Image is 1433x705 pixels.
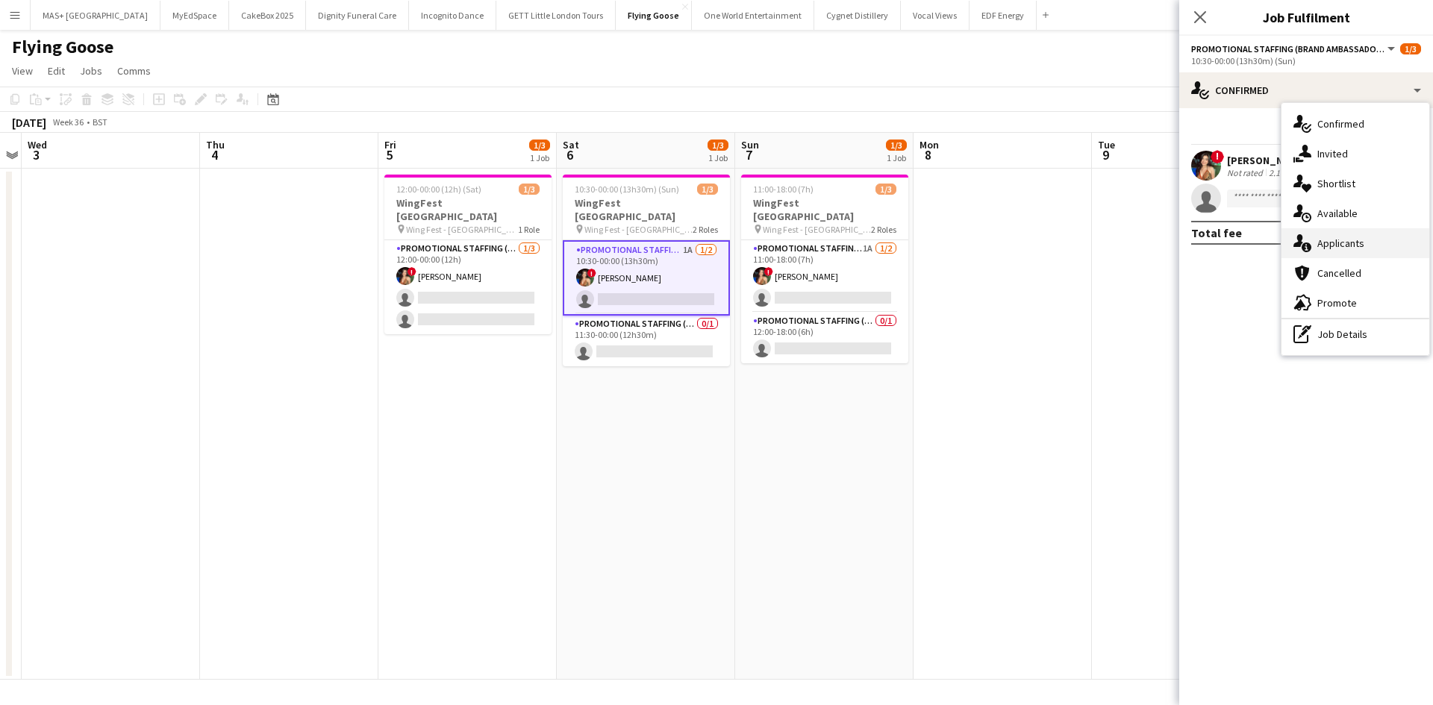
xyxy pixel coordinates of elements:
[306,1,409,30] button: Dignity Funeral Care
[887,152,906,163] div: 1 Job
[1266,167,1295,178] div: 2.1km
[1191,43,1385,54] span: Promotional Staffing (Brand Ambassadors)
[1400,43,1421,54] span: 1/3
[518,224,540,235] span: 1 Role
[871,224,896,235] span: 2 Roles
[382,146,396,163] span: 5
[1211,150,1224,163] span: !
[409,1,496,30] button: Incognito Dance
[49,116,87,128] span: Week 36
[31,1,160,30] button: MAS+ [GEOGRAPHIC_DATA]
[693,224,718,235] span: 2 Roles
[1281,288,1429,318] div: Promote
[875,184,896,195] span: 1/3
[584,224,693,235] span: Wing Fest - [GEOGRAPHIC_DATA]
[739,146,759,163] span: 7
[1281,228,1429,258] div: Applicants
[519,184,540,195] span: 1/3
[12,36,113,58] h1: Flying Goose
[753,184,814,195] span: 11:00-18:00 (7h)
[692,1,814,30] button: One World Entertainment
[384,175,552,334] app-job-card: 12:00-00:00 (12h) (Sat)1/3WingFest [GEOGRAPHIC_DATA] Wing Fest - [GEOGRAPHIC_DATA]1 RolePromotion...
[93,116,107,128] div: BST
[1281,198,1429,228] div: Available
[814,1,901,30] button: Cygnet Distillery
[1191,55,1421,66] div: 10:30-00:00 (13h30m) (Sun)
[1098,138,1115,151] span: Tue
[384,196,552,223] h3: WingFest [GEOGRAPHIC_DATA]
[575,184,679,195] span: 10:30-00:00 (13h30m) (Sun)
[741,313,908,363] app-card-role: Promotional Staffing (Brand Ambassadors)0/112:00-18:00 (6h)
[587,269,596,278] span: !
[529,140,550,151] span: 1/3
[74,61,108,81] a: Jobs
[1179,7,1433,27] h3: Job Fulfilment
[229,1,306,30] button: CakeBox 2025
[42,61,71,81] a: Edit
[6,61,39,81] a: View
[1281,319,1429,349] div: Job Details
[901,1,970,30] button: Vocal Views
[741,175,908,363] app-job-card: 11:00-18:00 (7h)1/3WingFest [GEOGRAPHIC_DATA] Wing Fest - [GEOGRAPHIC_DATA]2 RolesPromotional Sta...
[1227,154,1306,167] div: [PERSON_NAME]
[616,1,692,30] button: Flying Goose
[1281,139,1429,169] div: Invited
[28,138,47,151] span: Wed
[920,138,939,151] span: Mon
[886,140,907,151] span: 1/3
[970,1,1037,30] button: EDF Energy
[741,196,908,223] h3: WingFest [GEOGRAPHIC_DATA]
[697,184,718,195] span: 1/3
[384,138,396,151] span: Fri
[741,240,908,313] app-card-role: Promotional Staffing (Brand Ambassadors)1A1/211:00-18:00 (7h)![PERSON_NAME]
[160,1,229,30] button: MyEdSpace
[708,152,728,163] div: 1 Job
[48,64,65,78] span: Edit
[563,175,730,366] app-job-card: 10:30-00:00 (13h30m) (Sun)1/3WingFest [GEOGRAPHIC_DATA] Wing Fest - [GEOGRAPHIC_DATA]2 RolesPromo...
[12,64,33,78] span: View
[741,138,759,151] span: Sun
[1179,72,1433,108] div: Confirmed
[561,146,579,163] span: 6
[408,267,416,276] span: !
[1281,169,1429,198] div: Shortlist
[406,224,518,235] span: Wing Fest - [GEOGRAPHIC_DATA]
[530,152,549,163] div: 1 Job
[111,61,157,81] a: Comms
[917,146,939,163] span: 8
[1281,109,1429,139] div: Confirmed
[384,240,552,334] app-card-role: Promotional Staffing (Brand Ambassadors)1/312:00-00:00 (12h)![PERSON_NAME]
[764,267,773,276] span: !
[1191,225,1242,240] div: Total fee
[396,184,481,195] span: 12:00-00:00 (12h) (Sat)
[563,240,730,316] app-card-role: Promotional Staffing (Brand Ambassadors)1A1/210:30-00:00 (13h30m)![PERSON_NAME]
[1227,167,1266,178] div: Not rated
[12,115,46,130] div: [DATE]
[25,146,47,163] span: 3
[1281,258,1429,288] div: Cancelled
[1191,43,1397,54] button: Promotional Staffing (Brand Ambassadors)
[496,1,616,30] button: GETT Little London Tours
[708,140,728,151] span: 1/3
[563,196,730,223] h3: WingFest [GEOGRAPHIC_DATA]
[206,138,225,151] span: Thu
[117,64,151,78] span: Comms
[763,224,871,235] span: Wing Fest - [GEOGRAPHIC_DATA]
[80,64,102,78] span: Jobs
[563,138,579,151] span: Sat
[204,146,225,163] span: 4
[1096,146,1115,163] span: 9
[563,316,730,366] app-card-role: Promotional Staffing (Brand Ambassadors)0/111:30-00:00 (12h30m)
